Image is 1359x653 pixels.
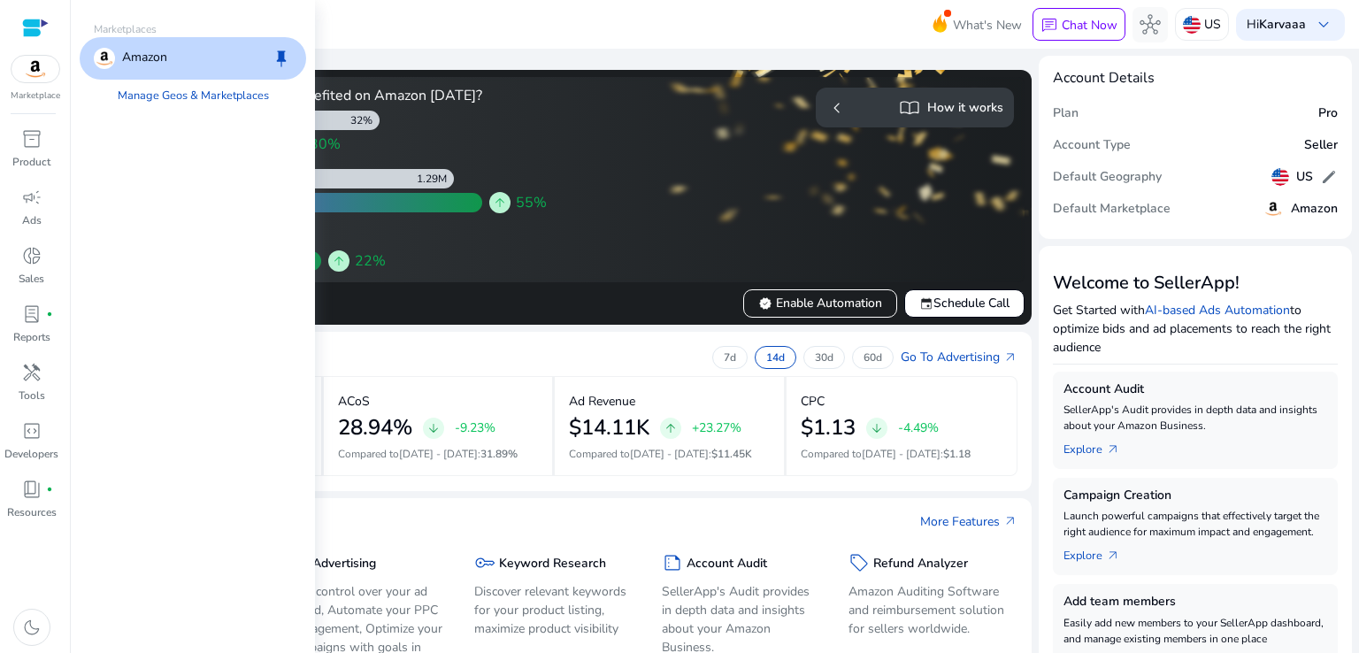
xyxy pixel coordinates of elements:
p: Developers [4,446,58,462]
a: More Featuresarrow_outward [920,512,1017,531]
a: AI-based Ads Automation [1145,302,1290,319]
b: Karvaaa [1259,16,1306,33]
span: sell [848,552,870,573]
h5: Keyword Research [499,557,606,572]
span: arrow_upward [332,254,346,268]
p: Resources [7,504,57,520]
img: us.svg [1183,16,1201,34]
span: arrow_downward [426,421,441,435]
p: 30d [815,350,833,365]
h5: Account Type [1053,138,1131,153]
span: handyman [21,362,42,383]
p: Amazon Auditing Software and reimbursement solution for sellers worldwide. [848,582,1009,638]
p: Product [12,154,50,170]
p: Discover relevant keywords for your product listing, maximize product visibility [474,582,634,638]
a: Explorearrow_outward [1063,540,1134,565]
h3: Welcome to SellerApp! [1053,273,1338,294]
div: 1.29M [417,172,454,186]
p: Hi [1247,19,1306,31]
span: donut_small [21,245,42,266]
span: keyboard_arrow_down [1313,14,1334,35]
p: Reports [13,329,50,345]
button: chatChat Now [1033,8,1125,42]
span: book_4 [21,479,42,500]
p: +23.27% [692,419,741,437]
span: edit [1320,168,1338,186]
span: keep [271,48,292,69]
span: arrow_outward [1106,442,1120,457]
span: 22% [355,250,386,272]
p: Ads [22,212,42,228]
span: 31.89% [480,447,518,461]
span: arrow_downward [870,421,884,435]
button: eventSchedule Call [904,289,1025,318]
span: arrow_outward [1003,514,1017,528]
img: amazon.svg [94,48,115,69]
span: chevron_left [826,97,848,119]
h5: Account Audit [1063,382,1327,397]
span: inventory_2 [21,128,42,150]
h5: How it works [927,101,1003,116]
p: Compared to : [338,446,539,462]
span: [DATE] - [DATE] [862,447,941,461]
p: Easily add new members to your SellerApp dashboard, and manage existing members in one place [1063,615,1327,647]
p: Compared to : [801,446,1003,462]
div: 32% [350,113,380,127]
span: summarize [662,552,683,573]
span: verified [758,296,772,311]
span: campaign [21,187,42,208]
p: Ad Revenue [569,392,635,411]
p: -4.49% [898,419,939,437]
span: key [474,552,495,573]
p: Get Started with to optimize bids and ad placements to reach the right audience [1053,301,1338,357]
span: arrow_outward [1003,350,1017,365]
h5: Account Audit [687,557,767,572]
span: $1.18 [943,447,971,461]
p: 14d [766,350,785,365]
span: Schedule Call [919,294,1010,312]
h4: Account Details [1053,70,1155,87]
span: [DATE] - [DATE] [630,447,709,461]
p: Chat Now [1062,17,1117,34]
h5: Refund Analyzer [873,557,968,572]
span: arrow_outward [1106,549,1120,563]
span: [DATE] - [DATE] [399,447,478,461]
a: Manage Geos & Marketplaces [104,80,283,111]
p: 7d [724,350,736,365]
span: fiber_manual_record [46,486,53,493]
p: Compared to : [569,446,770,462]
h5: Default Geography [1053,170,1162,185]
p: Sales [19,271,44,287]
a: Explorearrow_outward [1063,434,1134,458]
span: dark_mode [21,617,42,638]
p: SellerApp's Audit provides in depth data and insights about your Amazon Business. [1063,402,1327,434]
span: lab_profile [21,303,42,325]
span: fiber_manual_record [46,311,53,318]
h5: Campaign Creation [1063,488,1327,503]
h2: $14.11K [569,415,649,441]
span: event [919,296,933,311]
span: 55% [516,192,547,213]
img: amazon.svg [1263,198,1284,219]
h5: Add team members [1063,595,1327,610]
h5: Plan [1053,106,1079,121]
span: 30% [310,134,341,155]
span: What's New [953,10,1022,41]
h5: Advertising [312,557,376,572]
button: verifiedEnable Automation [743,289,897,318]
p: Tools [19,388,45,403]
p: Amazon [122,48,167,69]
h5: Seller [1304,138,1338,153]
span: code_blocks [21,420,42,442]
img: amazon.svg [12,56,59,82]
span: import_contacts [899,97,920,119]
h2: 28.94% [338,415,412,441]
span: arrow_upward [493,196,507,210]
h2: $1.13 [801,415,856,441]
h5: Amazon [1291,202,1338,217]
p: CPC [801,392,825,411]
p: 60d [864,350,882,365]
h5: Default Marketplace [1053,202,1171,217]
p: Marketplaces [80,21,306,37]
p: -9.23% [455,419,495,437]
